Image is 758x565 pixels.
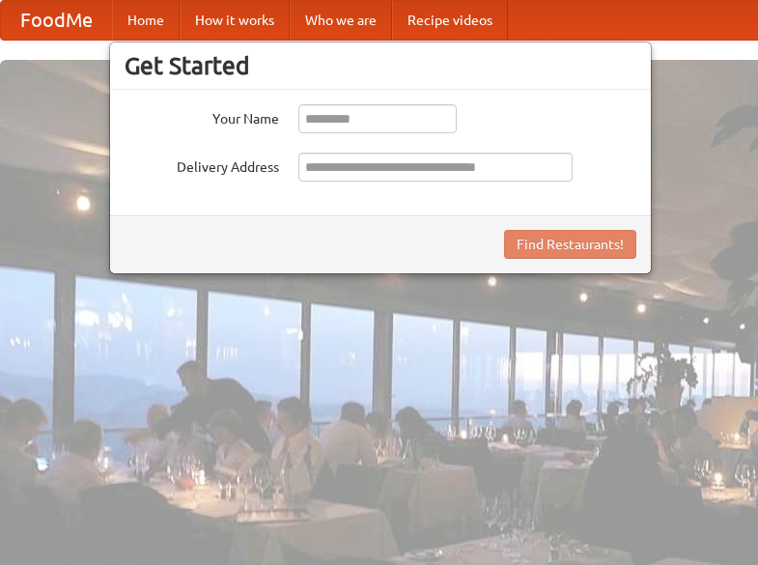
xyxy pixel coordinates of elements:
[125,153,279,177] label: Delivery Address
[125,51,636,80] h3: Get Started
[180,1,290,40] a: How it works
[112,1,180,40] a: Home
[504,230,636,259] button: Find Restaurants!
[125,104,279,128] label: Your Name
[290,1,392,40] a: Who we are
[1,1,112,40] a: FoodMe
[392,1,508,40] a: Recipe videos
